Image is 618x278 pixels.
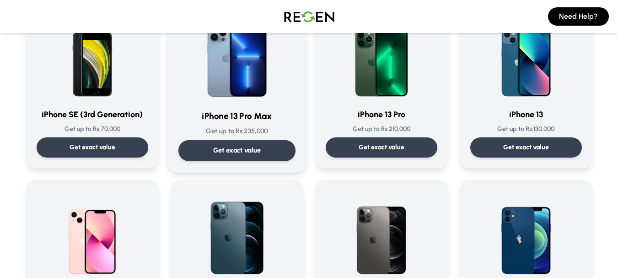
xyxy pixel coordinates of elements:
[470,125,582,134] p: Get up to Rs: 130,000
[37,108,148,121] h3: iPhone SE (3rd Generation)
[37,125,148,134] p: Get up to Rs: 70,000
[191,9,283,102] img: iPhone 13 Pro Max
[178,109,295,123] h3: iPhone 13 Pro Max
[548,7,609,26] button: Need Help?
[213,146,261,155] p: Get exact value
[178,126,295,136] p: Get up to Rs: 235,000
[48,13,136,101] img: iPhone SE (3rd Generation)
[326,108,437,121] h3: iPhone 13 Pro
[277,4,341,29] img: Logo
[359,143,404,152] p: Get exact value
[70,143,115,152] p: Get exact value
[470,108,582,121] h3: iPhone 13
[326,125,437,134] p: Get up to Rs: 210,000
[338,13,425,101] img: iPhone 13 Pro
[503,143,549,152] p: Get exact value
[482,13,570,101] img: iPhone 13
